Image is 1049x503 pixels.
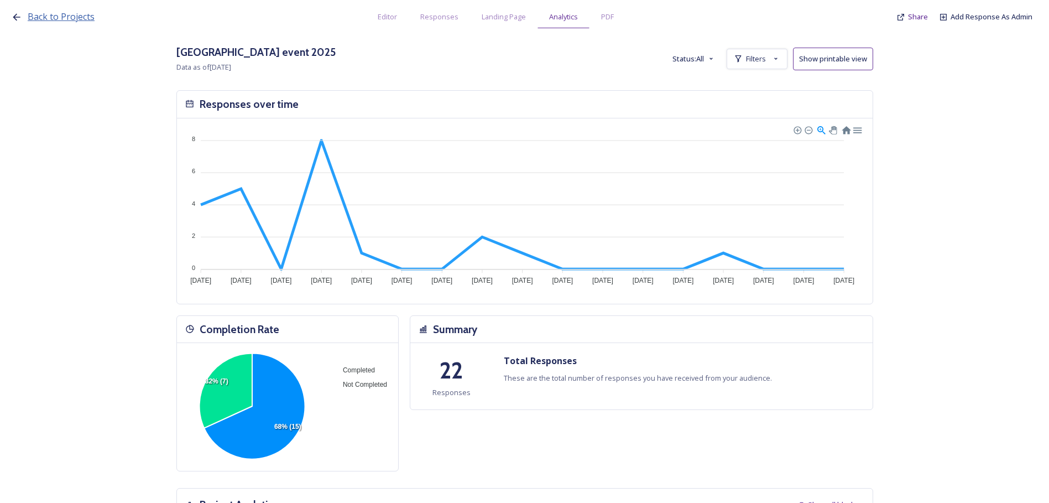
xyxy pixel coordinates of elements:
tspan: [DATE] [672,277,693,284]
span: Landing Page [482,12,526,22]
span: Analytics [549,12,578,22]
tspan: [DATE] [793,277,814,284]
tspan: 8 [192,136,195,142]
a: Add Response As Admin [951,12,1032,22]
a: Back to Projects [28,10,95,24]
div: Panning [828,126,835,132]
span: Not Completed [334,381,387,388]
tspan: [DATE] [431,277,452,284]
tspan: [DATE] [713,277,734,284]
div: Reset Zoom [841,125,850,134]
h3: Summary [433,321,477,338]
div: Menu [852,125,861,134]
tspan: 0 [192,264,195,271]
tspan: 2 [192,232,195,238]
h3: Completion Rate [200,321,279,338]
tspan: [DATE] [753,277,774,284]
button: Status:All [667,48,721,70]
tspan: [DATE] [632,277,653,284]
div: Zoom In [793,126,801,133]
tspan: [DATE] [351,277,372,284]
tspan: 4 [192,200,195,206]
tspan: [DATE] [512,277,533,284]
span: Back to Projects [28,11,95,23]
tspan: [DATE] [472,277,493,284]
tspan: [DATE] [190,277,211,284]
strong: Total Responses [504,355,577,367]
span: Filters [746,54,766,64]
div: Selection Zoom [816,125,825,134]
tspan: [DATE] [552,277,573,284]
tspan: [DATE] [833,277,854,284]
div: Zoom Out [804,126,812,133]
tspan: [DATE] [230,277,251,284]
tspan: [DATE] [270,277,291,284]
span: Responses [432,387,471,398]
span: Responses [420,12,458,22]
span: Completed [334,366,374,374]
h3: Responses over time [200,96,299,112]
span: Editor [378,12,397,22]
span: PDF [601,12,614,22]
tspan: 6 [192,168,195,174]
span: These are the total number of responses you have received from your audience. [504,373,772,383]
tspan: [DATE] [592,277,613,284]
h3: [GEOGRAPHIC_DATA] event 2025 [176,44,336,60]
h1: 22 [440,354,463,387]
button: Show printable view [793,48,873,70]
tspan: [DATE] [391,277,412,284]
span: Share [908,12,928,22]
tspan: [DATE] [311,277,332,284]
span: Data as of [DATE] [176,62,231,72]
